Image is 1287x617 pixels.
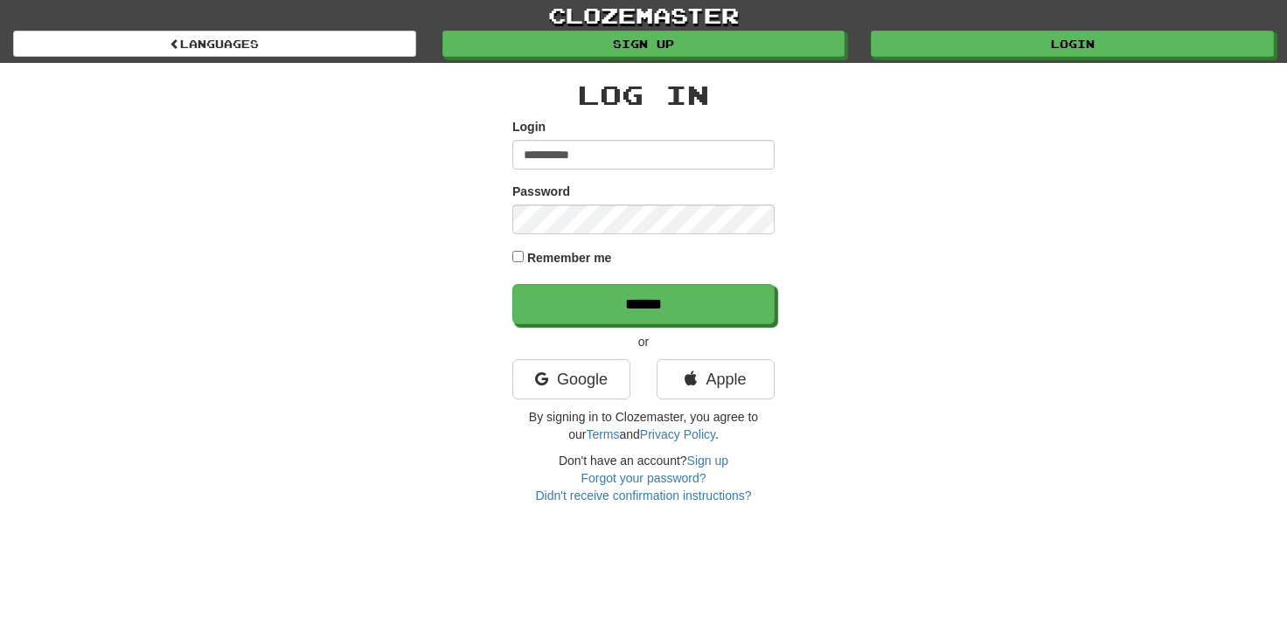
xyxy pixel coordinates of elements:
[586,427,619,441] a: Terms
[13,31,416,57] a: Languages
[512,333,775,350] p: or
[640,427,715,441] a: Privacy Policy
[512,80,775,109] h2: Log In
[581,471,706,485] a: Forgot your password?
[657,359,775,399] a: Apple
[442,31,845,57] a: Sign up
[512,183,570,200] label: Password
[512,452,775,504] div: Don't have an account?
[512,359,630,399] a: Google
[527,249,612,267] label: Remember me
[512,408,775,443] p: By signing in to Clozemaster, you agree to our and .
[535,489,751,503] a: Didn't receive confirmation instructions?
[687,454,728,468] a: Sign up
[512,118,546,135] label: Login
[871,31,1274,57] a: Login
